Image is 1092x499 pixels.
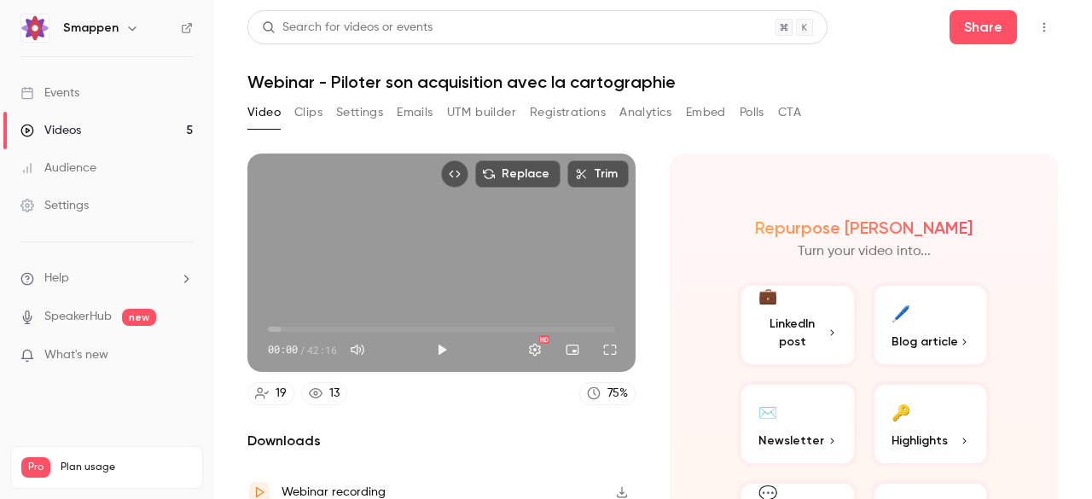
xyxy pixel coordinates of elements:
[892,432,948,450] span: Highlights
[530,99,606,126] button: Registrations
[738,282,857,368] button: 💼LinkedIn post
[397,99,433,126] button: Emails
[871,381,990,467] button: 🔑Highlights
[758,432,824,450] span: Newsletter
[21,15,49,42] img: Smappen
[20,197,89,214] div: Settings
[447,99,516,126] button: UTM builder
[262,19,433,37] div: Search for videos or events
[539,335,549,344] div: HD
[619,99,672,126] button: Analytics
[20,160,96,177] div: Audience
[336,99,383,126] button: Settings
[738,381,857,467] button: ✉️Newsletter
[593,333,627,367] button: Full screen
[686,99,726,126] button: Embed
[268,342,337,357] div: 00:00
[20,84,79,102] div: Events
[755,218,973,238] h2: Repurpose [PERSON_NAME]
[122,309,156,326] span: new
[758,315,827,351] span: LinkedIn post
[268,342,298,357] span: 00:00
[21,457,50,478] span: Pro
[44,308,112,326] a: SpeakerHub
[892,299,910,326] div: 🖊️
[247,431,636,451] h2: Downloads
[778,99,801,126] button: CTA
[247,382,294,405] a: 19
[299,342,305,357] span: /
[294,99,322,126] button: Clips
[555,333,590,367] button: Turn on miniplayer
[340,333,375,367] button: Mute
[425,333,459,367] button: Play
[329,385,340,403] div: 13
[172,348,193,363] iframe: Noticeable Trigger
[307,342,337,357] span: 42:16
[758,285,777,308] div: 💼
[63,20,119,37] h6: Smappen
[607,385,628,403] div: 75 %
[871,282,990,368] button: 🖊️Blog article
[758,398,777,425] div: ✉️
[20,270,193,287] li: help-dropdown-opener
[798,241,931,262] p: Turn your video into...
[247,72,1058,92] h1: Webinar - Piloter son acquisition avec la cartographie
[892,398,910,425] div: 🔑
[61,461,192,474] span: Plan usage
[567,160,629,188] button: Trim
[44,346,108,364] span: What's new
[301,382,347,405] a: 13
[20,122,81,139] div: Videos
[475,160,561,188] button: Replace
[518,333,552,367] button: Settings
[579,382,636,405] a: 75%
[276,385,287,403] div: 19
[247,99,281,126] button: Video
[44,270,69,287] span: Help
[441,160,468,188] button: Embed video
[950,10,1017,44] button: Share
[740,99,764,126] button: Polls
[892,333,958,351] span: Blog article
[1031,14,1058,41] button: Top Bar Actions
